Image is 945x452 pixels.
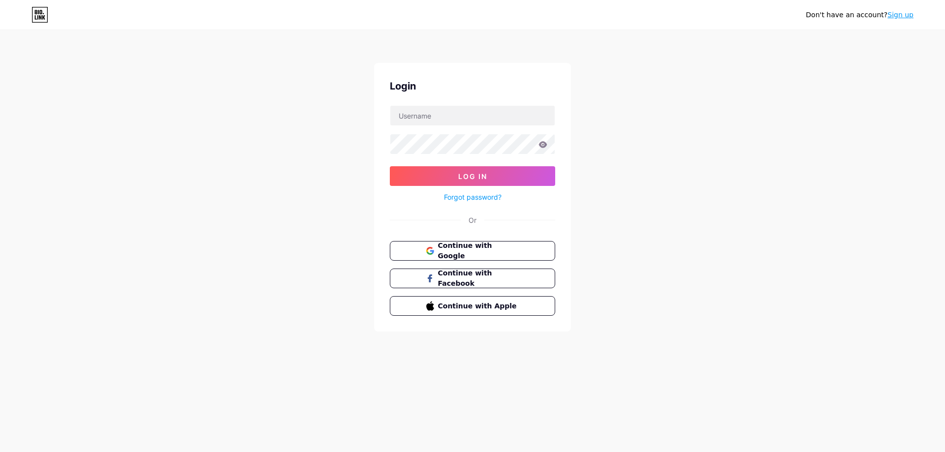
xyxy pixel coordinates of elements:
[887,11,913,19] a: Sign up
[390,241,555,261] button: Continue with Google
[469,215,476,225] div: Or
[458,172,487,181] span: Log In
[390,106,555,125] input: Username
[444,192,502,202] a: Forgot password?
[390,79,555,93] div: Login
[438,241,519,261] span: Continue with Google
[390,166,555,186] button: Log In
[438,268,519,289] span: Continue with Facebook
[390,296,555,316] button: Continue with Apple
[806,10,913,20] div: Don't have an account?
[390,269,555,288] button: Continue with Facebook
[438,301,519,311] span: Continue with Apple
